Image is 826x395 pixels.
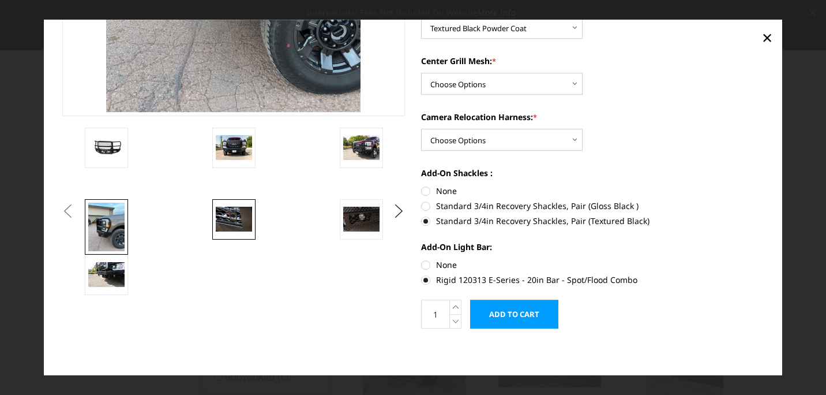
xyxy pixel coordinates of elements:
[88,263,125,287] img: 2023-2025 Ford F250-350 - FT Series - Extreme Front Bumper
[421,259,764,271] label: None
[421,200,764,213] label: Standard 3/4in Recovery Shackles, Pair (Gloss Black )
[421,274,764,286] label: Rigid 120313 E-Series - 20in Bar - Spot/Flood Combo
[421,111,764,124] label: Camera Relocation Harness:
[421,215,764,228] label: Standard 3/4in Recovery Shackles, Pair (Textured Black)
[343,207,380,232] img: 2023-2025 Ford F250-350 - FT Series - Extreme Front Bumper
[391,203,408,220] button: Next
[421,241,764,254] label: Add-On Light Bar:
[758,28,776,47] a: Close
[88,203,125,251] img: 2023-2025 Ford F250-350 - FT Series - Extreme Front Bumper
[762,25,772,50] span: ×
[216,136,252,160] img: 2023-2025 Ford F250-350 - FT Series - Extreme Front Bumper
[421,55,764,68] label: Center Grill Mesh:
[88,139,125,156] img: 2023-2025 Ford F250-350 - FT Series - Extreme Front Bumper
[216,207,252,232] img: 2023-2025 Ford F250-350 - FT Series - Extreme Front Bumper
[470,300,558,329] input: Add to Cart
[421,185,764,197] label: None
[343,136,380,160] img: 2023-2025 Ford F250-350 - FT Series - Extreme Front Bumper
[59,203,77,220] button: Previous
[421,167,764,180] label: Add-On Shackles :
